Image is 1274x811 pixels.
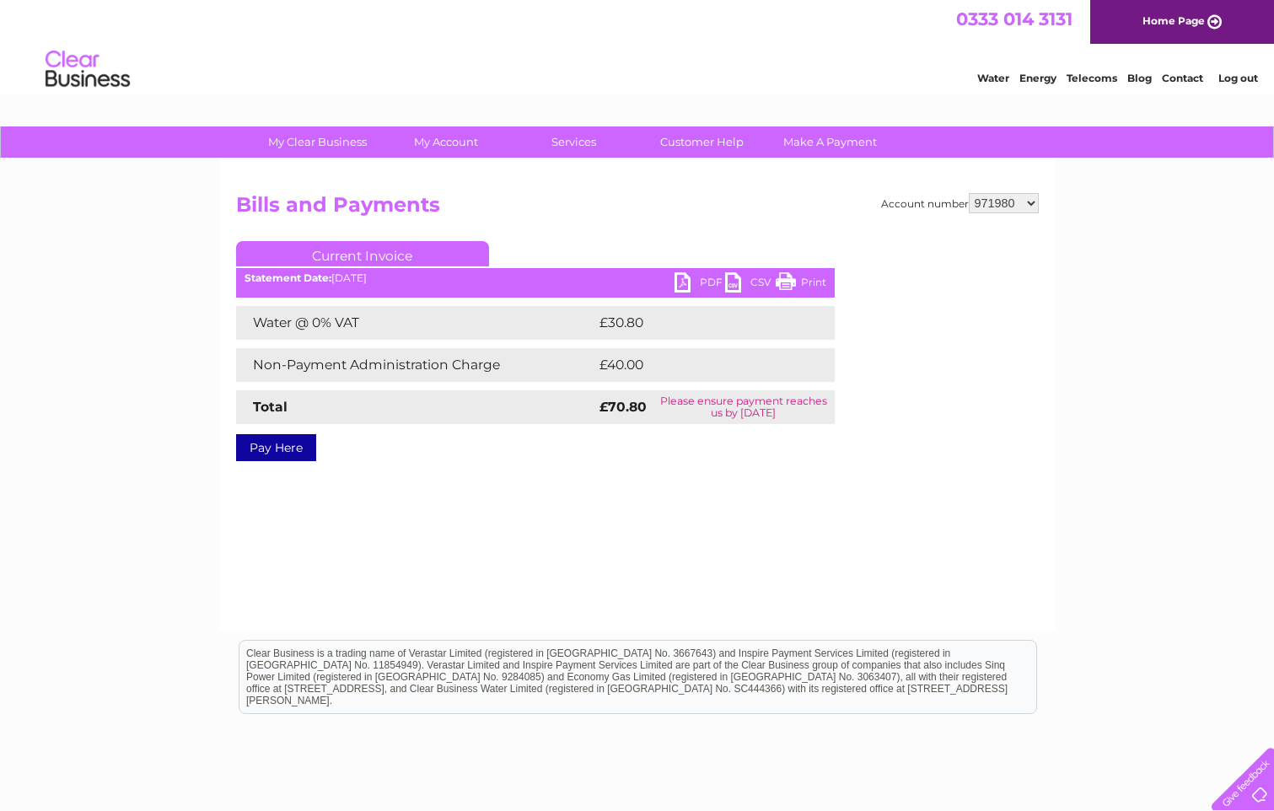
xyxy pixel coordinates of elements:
td: Water @ 0% VAT [236,306,595,340]
h2: Bills and Payments [236,193,1039,225]
a: 0333 014 3131 [956,8,1072,30]
a: Pay Here [236,434,316,461]
a: My Clear Business [248,126,387,158]
a: PDF [675,272,725,297]
td: £30.80 [595,306,802,340]
a: Print [776,272,826,297]
a: Energy [1019,72,1056,84]
a: CSV [725,272,776,297]
a: Customer Help [632,126,771,158]
strong: Total [253,399,288,415]
div: Account number [881,193,1039,213]
a: Contact [1162,72,1203,84]
a: Current Invoice [236,241,489,266]
div: [DATE] [236,272,835,284]
b: Statement Date: [245,271,331,284]
a: Telecoms [1067,72,1117,84]
a: Make A Payment [761,126,900,158]
a: Log out [1218,72,1258,84]
a: My Account [376,126,515,158]
a: Water [977,72,1009,84]
td: £40.00 [595,348,802,382]
a: Blog [1127,72,1152,84]
td: Non-Payment Administration Charge [236,348,595,382]
strong: £70.80 [599,399,647,415]
td: Please ensure payment reaches us by [DATE] [653,390,835,424]
img: logo.png [45,44,131,95]
a: Services [504,126,643,158]
div: Clear Business is a trading name of Verastar Limited (registered in [GEOGRAPHIC_DATA] No. 3667643... [239,9,1036,82]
